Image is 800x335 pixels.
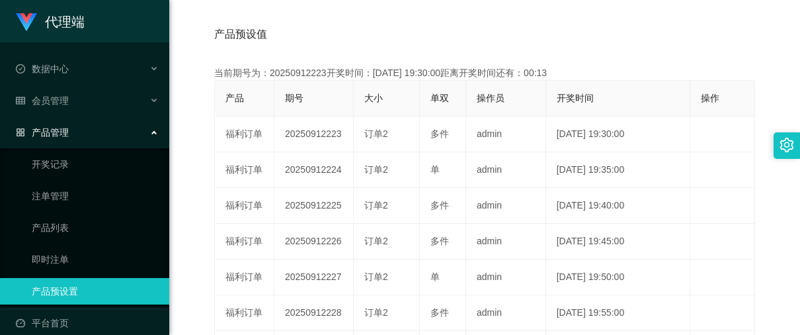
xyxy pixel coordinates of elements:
[215,152,274,188] td: 福利订单
[215,188,274,224] td: 福利订单
[16,95,69,106] span: 会员管理
[16,64,25,73] i: 图标: check-circle-o
[557,93,594,103] span: 开奖时间
[546,224,690,260] td: [DATE] 19:45:00
[780,138,794,152] i: 图标: setting
[430,200,449,211] span: 多件
[16,128,25,137] i: 图标: appstore-o
[32,183,159,209] a: 注单管理
[274,117,354,152] td: 20250912223
[32,151,159,177] a: 开奖记录
[16,13,37,32] img: logo.9652507e.png
[430,271,440,282] span: 单
[546,260,690,295] td: [DATE] 19:50:00
[215,260,274,295] td: 福利订单
[430,128,449,139] span: 多件
[274,295,354,331] td: 20250912228
[546,295,690,331] td: [DATE] 19:55:00
[16,16,85,26] a: 代理端
[466,188,546,224] td: admin
[215,117,274,152] td: 福利订单
[701,93,719,103] span: 操作
[477,93,504,103] span: 操作员
[274,260,354,295] td: 20250912227
[364,164,388,175] span: 订单2
[45,1,85,43] h1: 代理端
[466,295,546,331] td: admin
[274,224,354,260] td: 20250912226
[546,188,690,224] td: [DATE] 19:40:00
[274,152,354,188] td: 20250912224
[364,128,388,139] span: 订单2
[16,64,69,74] span: 数据中心
[32,246,159,273] a: 即时注单
[285,93,303,103] span: 期号
[215,224,274,260] td: 福利订单
[430,236,449,246] span: 多件
[225,93,244,103] span: 产品
[546,117,690,152] td: [DATE] 19:30:00
[364,236,388,246] span: 订单2
[466,224,546,260] td: admin
[430,307,449,318] span: 多件
[466,152,546,188] td: admin
[546,152,690,188] td: [DATE] 19:35:00
[430,93,449,103] span: 单双
[364,200,388,211] span: 订单2
[16,127,69,138] span: 产品管理
[364,271,388,282] span: 订单2
[364,307,388,318] span: 订单2
[215,295,274,331] td: 福利订单
[466,117,546,152] td: admin
[32,278,159,305] a: 产品预设置
[430,164,440,175] span: 单
[274,188,354,224] td: 20250912225
[16,96,25,105] i: 图标: table
[214,66,755,80] div: 当前期号为：20250912223开奖时间：[DATE] 19:30:00距离开奖时间还有：00:13
[364,93,383,103] span: 大小
[214,26,267,42] span: 产品预设值
[466,260,546,295] td: admin
[32,215,159,241] a: 产品列表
